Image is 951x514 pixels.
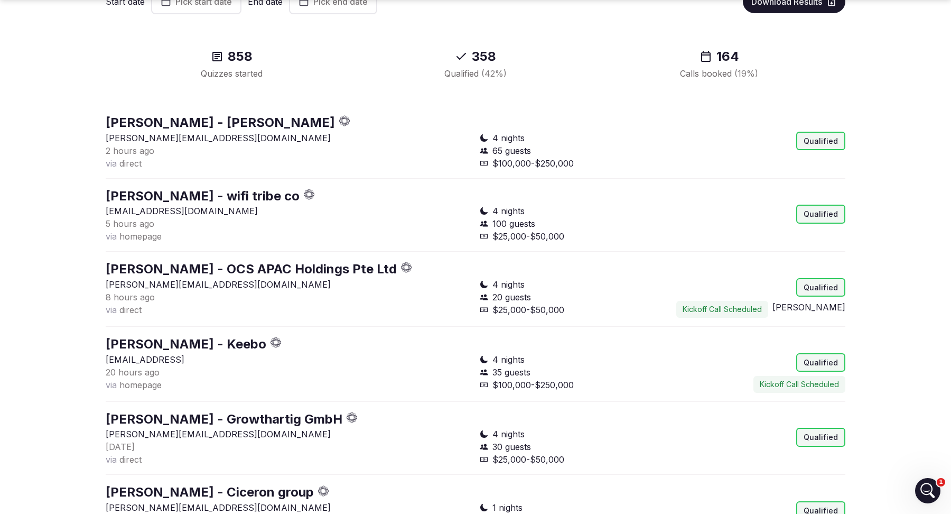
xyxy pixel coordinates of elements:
div: Calls booked [610,67,828,80]
button: Kickoff Call Scheduled [676,301,768,318]
span: 8 hours ago [106,292,155,302]
button: [PERSON_NAME] [772,301,845,314]
button: [PERSON_NAME] - wifi tribe co [106,187,300,205]
span: via [106,158,117,169]
span: 1 [937,478,945,487]
span: 4 nights [492,278,525,291]
span: 20 guests [492,291,531,304]
div: 164 [610,48,828,65]
span: 100 guests [492,217,535,230]
span: 20 hours ago [106,367,160,378]
div: $25,000-$50,000 [480,304,658,316]
button: [PERSON_NAME] - Growthartig GmbH [106,410,342,428]
span: 4 nights [492,205,525,217]
p: [PERSON_NAME][EMAIL_ADDRESS][DOMAIN_NAME] [106,428,471,440]
a: [PERSON_NAME] - Ciceron group [106,484,314,500]
div: $100,000-$250,000 [480,157,658,170]
div: Qualified [796,132,845,151]
span: homepage [119,380,162,390]
div: Qualified [366,67,584,80]
span: direct [119,454,142,465]
p: [EMAIL_ADDRESS][DOMAIN_NAME] [106,205,471,217]
p: [PERSON_NAME][EMAIL_ADDRESS][DOMAIN_NAME] [106,278,471,291]
div: Quizzes started [123,67,341,80]
span: 1 nights [492,501,523,514]
span: ( 19 %) [734,68,758,79]
span: homepage [119,231,162,242]
span: 4 nights [492,132,525,144]
div: Qualified [796,205,845,224]
span: 35 guests [492,366,530,379]
span: direct [119,158,142,169]
span: 4 nights [492,428,525,440]
div: $25,000-$50,000 [480,230,658,243]
p: [PERSON_NAME][EMAIL_ADDRESS][DOMAIN_NAME] [106,132,471,144]
a: [PERSON_NAME] - Growthartig GmbH [106,411,342,427]
div: 358 [366,48,584,65]
button: [PERSON_NAME] - Ciceron group [106,483,314,501]
span: ( 42 %) [481,68,507,79]
a: [PERSON_NAME] - Keebo [106,336,266,352]
button: [DATE] [106,440,135,453]
button: 20 hours ago [106,366,160,379]
div: $100,000-$250,000 [480,379,658,391]
div: Qualified [796,278,845,297]
iframe: Intercom live chat [915,478,940,503]
a: [PERSON_NAME] - [PERSON_NAME] [106,115,335,130]
span: 65 guests [492,144,531,157]
span: via [106,380,117,390]
span: via [106,305,117,315]
button: 2 hours ago [106,144,154,157]
button: [PERSON_NAME] - Keebo [106,335,266,353]
div: 858 [123,48,341,65]
span: 30 guests [492,440,531,453]
span: 4 nights [492,353,525,366]
span: via [106,231,117,242]
span: 5 hours ago [106,218,154,229]
button: 5 hours ago [106,217,154,230]
span: 2 hours ago [106,145,154,156]
a: [PERSON_NAME] - wifi tribe co [106,188,300,204]
button: [PERSON_NAME] - [PERSON_NAME] [106,114,335,132]
span: [DATE] [106,442,135,452]
button: 8 hours ago [106,291,155,304]
div: Qualified [796,353,845,372]
button: Kickoff Call Scheduled [753,376,845,393]
button: [PERSON_NAME] - OCS APAC Holdings Pte Ltd [106,260,397,278]
a: [PERSON_NAME] - OCS APAC Holdings Pte Ltd [106,261,397,277]
span: direct [119,305,142,315]
span: via [106,454,117,465]
div: Qualified [796,428,845,447]
p: [EMAIL_ADDRESS] [106,353,471,366]
p: [PERSON_NAME][EMAIL_ADDRESS][DOMAIN_NAME] [106,501,471,514]
div: $25,000-$50,000 [480,453,658,466]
